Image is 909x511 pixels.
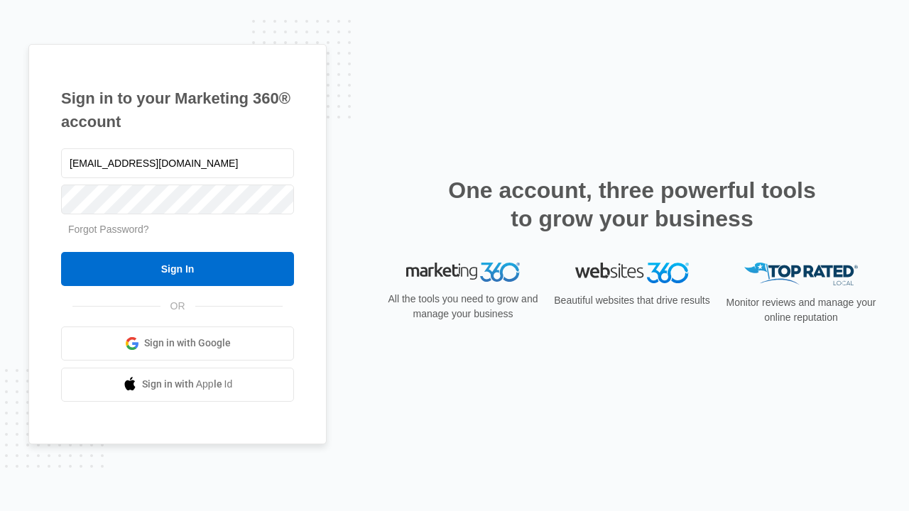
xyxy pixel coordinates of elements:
[444,176,820,233] h2: One account, three powerful tools to grow your business
[160,299,195,314] span: OR
[406,263,520,282] img: Marketing 360
[144,336,231,351] span: Sign in with Google
[61,252,294,286] input: Sign In
[142,377,233,392] span: Sign in with Apple Id
[553,293,712,308] p: Beautiful websites that drive results
[61,368,294,402] a: Sign in with Apple Id
[68,224,149,235] a: Forgot Password?
[744,263,858,286] img: Top Rated Local
[61,87,294,133] h1: Sign in to your Marketing 360® account
[61,148,294,178] input: Email
[61,326,294,361] a: Sign in with Google
[383,292,543,322] p: All the tools you need to grow and manage your business
[575,263,689,283] img: Websites 360
[722,295,881,325] p: Monitor reviews and manage your online reputation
